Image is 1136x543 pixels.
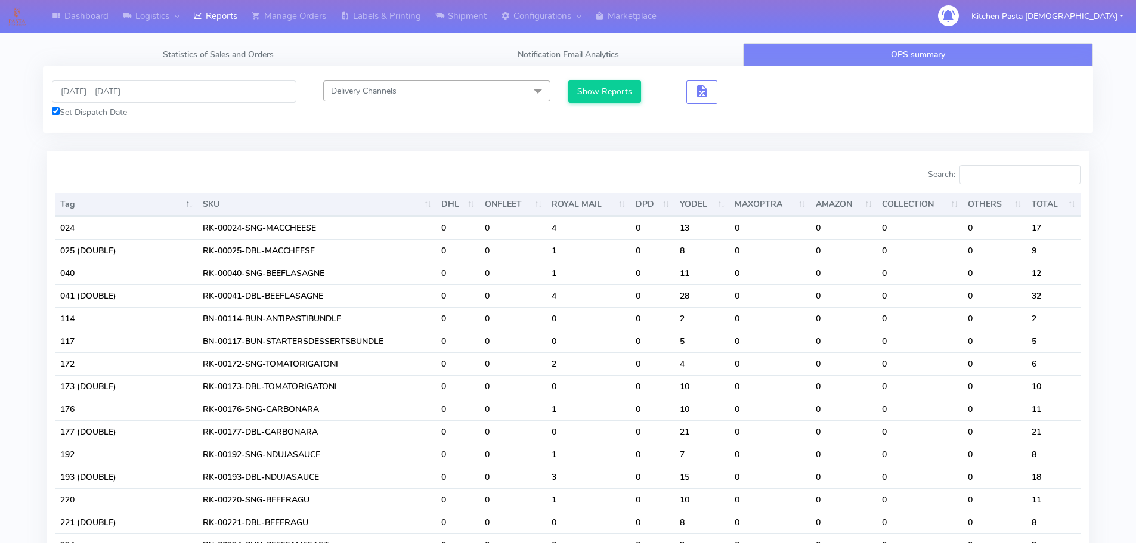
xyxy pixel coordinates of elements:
[730,352,810,375] td: 0
[547,466,630,488] td: 3
[675,488,730,511] td: 10
[198,488,437,511] td: RK-00220-SNG-BEEFRAGU
[811,398,878,420] td: 0
[198,352,437,375] td: RK-00172-SNG-TOMATORIGATONI
[730,511,810,533] td: 0
[811,375,878,398] td: 0
[877,330,963,352] td: 0
[55,398,198,420] td: 176
[631,420,675,443] td: 0
[568,80,642,103] button: Show Reports
[1027,239,1081,262] td: 9
[198,466,437,488] td: RK-00193-DBL-NDUJASAUCE
[1027,193,1081,216] th: TOTAL : activate to sort column ascending
[331,85,397,97] span: Delivery Channels
[877,420,963,443] td: 0
[547,284,630,307] td: 4
[675,193,730,216] th: YODEL : activate to sort column ascending
[631,262,675,284] td: 0
[811,488,878,511] td: 0
[43,43,1093,66] ul: Tabs
[877,511,963,533] td: 0
[675,239,730,262] td: 8
[962,4,1132,29] button: Kitchen Pasta [DEMOGRAPHIC_DATA]
[480,193,547,216] th: ONFLEET : activate to sort column ascending
[1027,352,1081,375] td: 6
[52,80,296,103] input: Pick the Daterange
[811,466,878,488] td: 0
[811,284,878,307] td: 0
[877,216,963,239] td: 0
[55,420,198,443] td: 177 (DOUBLE)
[437,262,480,284] td: 0
[928,165,1081,184] label: Search:
[675,262,730,284] td: 11
[631,216,675,239] td: 0
[631,375,675,398] td: 0
[631,466,675,488] td: 0
[198,262,437,284] td: RK-00040-SNG-BEEFLASAGNE
[480,466,547,488] td: 0
[631,284,675,307] td: 0
[811,511,878,533] td: 0
[730,398,810,420] td: 0
[1027,284,1081,307] td: 32
[437,420,480,443] td: 0
[55,330,198,352] td: 117
[437,307,480,330] td: 0
[198,443,437,466] td: RK-00192-SNG-NDUJASAUCE
[1027,216,1081,239] td: 17
[730,193,810,216] th: MAXOPTRA : activate to sort column ascending
[730,443,810,466] td: 0
[480,511,547,533] td: 0
[1027,511,1081,533] td: 8
[437,330,480,352] td: 0
[675,398,730,420] td: 10
[811,262,878,284] td: 0
[877,239,963,262] td: 0
[811,443,878,466] td: 0
[480,398,547,420] td: 0
[877,466,963,488] td: 0
[55,443,198,466] td: 192
[963,375,1026,398] td: 0
[437,193,480,216] th: DHL : activate to sort column ascending
[437,352,480,375] td: 0
[963,216,1026,239] td: 0
[963,239,1026,262] td: 0
[547,511,630,533] td: 0
[198,375,437,398] td: RK-00173-DBL-TOMATORIGATONI
[1027,466,1081,488] td: 18
[437,216,480,239] td: 0
[480,262,547,284] td: 0
[1027,488,1081,511] td: 11
[877,398,963,420] td: 0
[480,284,547,307] td: 0
[675,375,730,398] td: 10
[1027,420,1081,443] td: 21
[480,352,547,375] td: 0
[547,239,630,262] td: 1
[1027,443,1081,466] td: 8
[547,443,630,466] td: 1
[631,352,675,375] td: 0
[547,193,630,216] th: ROYAL MAIL : activate to sort column ascending
[198,216,437,239] td: RK-00024-SNG-MACCHEESE
[963,193,1026,216] th: OTHERS : activate to sort column ascending
[730,466,810,488] td: 0
[198,330,437,352] td: BN-00117-BUN-STARTERSDESSERTSBUNDLE
[963,284,1026,307] td: 0
[55,216,198,239] td: 024
[547,352,630,375] td: 2
[480,420,547,443] td: 0
[547,262,630,284] td: 1
[811,330,878,352] td: 0
[877,488,963,511] td: 0
[518,49,619,60] span: Notification Email Analytics
[631,488,675,511] td: 0
[547,307,630,330] td: 0
[963,352,1026,375] td: 0
[675,352,730,375] td: 4
[631,193,675,216] th: DPD : activate to sort column ascending
[480,307,547,330] td: 0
